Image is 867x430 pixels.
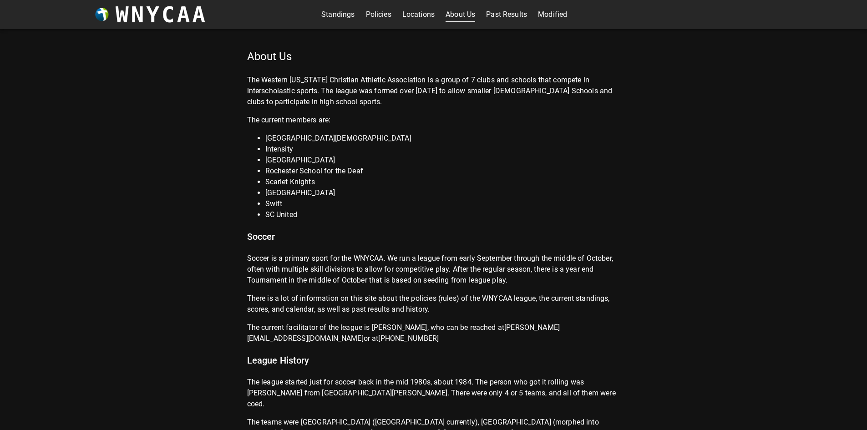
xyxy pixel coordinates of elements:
p: Soccer is a primary sport for the WNYCAA. We run a league from early September through the middle... [247,253,620,286]
p: League History [247,353,620,368]
a: [PHONE_NUMBER] [378,334,439,343]
a: About Us [446,7,475,22]
li: Intensity [265,144,620,155]
p: The league started just for soccer back in the mid 1980s, about 1984. The person who got it rolli... [247,377,620,410]
p: The current members are: [247,115,620,126]
p: The Western [US_STATE] Christian Athletic Association is a group of 7 clubs and schools that comp... [247,75,620,107]
li: [GEOGRAPHIC_DATA][DEMOGRAPHIC_DATA] [265,133,620,144]
li: SC United [265,209,620,220]
li: Rochester School for the Deaf [265,166,620,177]
a: Policies [366,7,391,22]
h3: WNYCAA [116,2,208,27]
li: [GEOGRAPHIC_DATA] [265,155,620,166]
li: Scarlet Knights [265,177,620,187]
li: [GEOGRAPHIC_DATA] [265,187,620,198]
p: There is a lot of information on this site about the policies (rules) of the WNYCAA league, the c... [247,293,620,315]
p: About Us [247,49,620,64]
img: wnycaaBall.png [95,8,109,21]
p: The current facilitator of the league is [PERSON_NAME], who can be reached at or at [247,322,620,344]
li: Swift [265,198,620,209]
a: Locations [402,7,435,22]
p: Soccer [247,229,620,244]
a: Standings [321,7,355,22]
a: Past Results [486,7,527,22]
a: Modified [538,7,567,22]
